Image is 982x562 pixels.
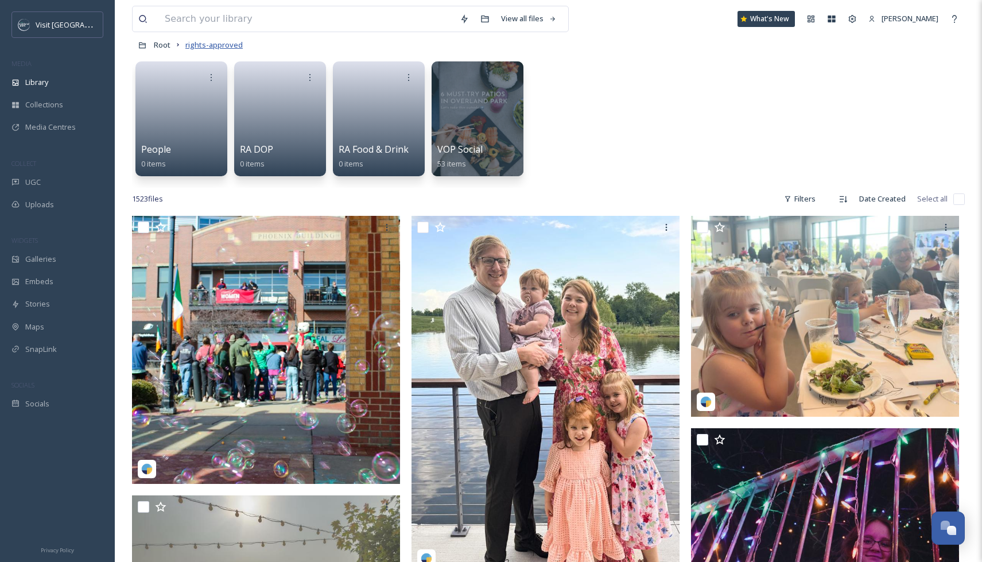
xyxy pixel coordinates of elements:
[437,158,466,169] span: 53 items
[339,158,363,169] span: 0 items
[25,299,50,309] span: Stories
[36,19,125,30] span: Visit [GEOGRAPHIC_DATA]
[41,542,74,556] a: Privacy Policy
[778,188,821,210] div: Filters
[11,381,34,389] span: SOCIALS
[863,7,944,30] a: [PERSON_NAME]
[132,193,163,204] span: 1523 file s
[185,38,243,52] a: rights-approved
[240,158,265,169] span: 0 items
[240,144,273,169] a: RA DOP0 items
[141,144,171,169] a: People0 items
[240,143,273,156] span: RA DOP
[25,177,41,188] span: UGC
[738,11,795,27] a: What's New
[25,122,76,133] span: Media Centres
[931,511,965,545] button: Open Chat
[141,463,153,475] img: snapsea-logo.png
[11,236,38,245] span: WIDGETS
[700,396,712,408] img: snapsea-logo.png
[11,59,32,68] span: MEDIA
[339,143,409,156] span: RA Food & Drink
[141,143,171,156] span: People
[25,77,48,88] span: Library
[25,254,56,265] span: Galleries
[25,321,44,332] span: Maps
[159,6,454,32] input: Search your library
[495,7,562,30] a: View all files
[154,38,170,52] a: Root
[25,199,54,210] span: Uploads
[25,398,49,409] span: Socials
[154,40,170,50] span: Root
[11,159,36,168] span: COLLECT
[437,143,483,156] span: VOP Social
[437,144,483,169] a: VOP Social53 items
[25,99,63,110] span: Collections
[853,188,911,210] div: Date Created
[25,344,57,355] span: SnapLink
[691,216,959,417] img: stephmesler_06162025_c535f160-7d2c-af94-9d74-6157b870913a.jpg
[882,13,938,24] span: [PERSON_NAME]
[141,158,166,169] span: 0 items
[339,144,409,169] a: RA Food & Drink0 items
[917,193,948,204] span: Select all
[185,40,243,50] span: rights-approved
[25,276,53,287] span: Embeds
[18,19,30,30] img: c3es6xdrejuflcaqpovn.png
[132,216,400,484] img: visitoverlandpark_06162025_9d71358c-d473-54d0-37d1-f67153c3b18d.jpg
[41,547,74,554] span: Privacy Policy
